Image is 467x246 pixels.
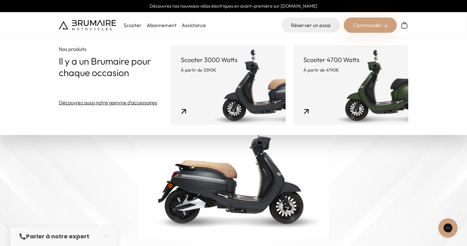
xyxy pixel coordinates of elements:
a: Scooter 3000 Watts À partir de 3390€ [171,45,286,125]
a: Découvrez aussi notre gamme d'accessoires [59,99,157,106]
p: À partir de 3390€ [181,67,275,73]
a: Assistance [182,22,206,28]
div: Commander [344,18,397,33]
iframe: Gorgias live chat messenger [435,216,461,240]
img: right-arrow-2.png [383,24,387,28]
p: Nos produits [59,45,171,53]
a: Réserver un essai [281,18,340,33]
p: Il y a un Brumaire pour chaque occasion [59,55,171,78]
p: Scooter 4700 Watts [303,55,398,64]
p: Scooter [124,21,142,29]
img: Panier [401,21,408,29]
p: Scooter 3000 Watts [181,55,275,64]
a: Abonnement [147,22,177,28]
a: Scooter 4700 Watts À partir de 4790€ [293,45,408,125]
p: À partir de 4790€ [303,67,398,73]
img: Brumaire Motocycles [59,20,116,30]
